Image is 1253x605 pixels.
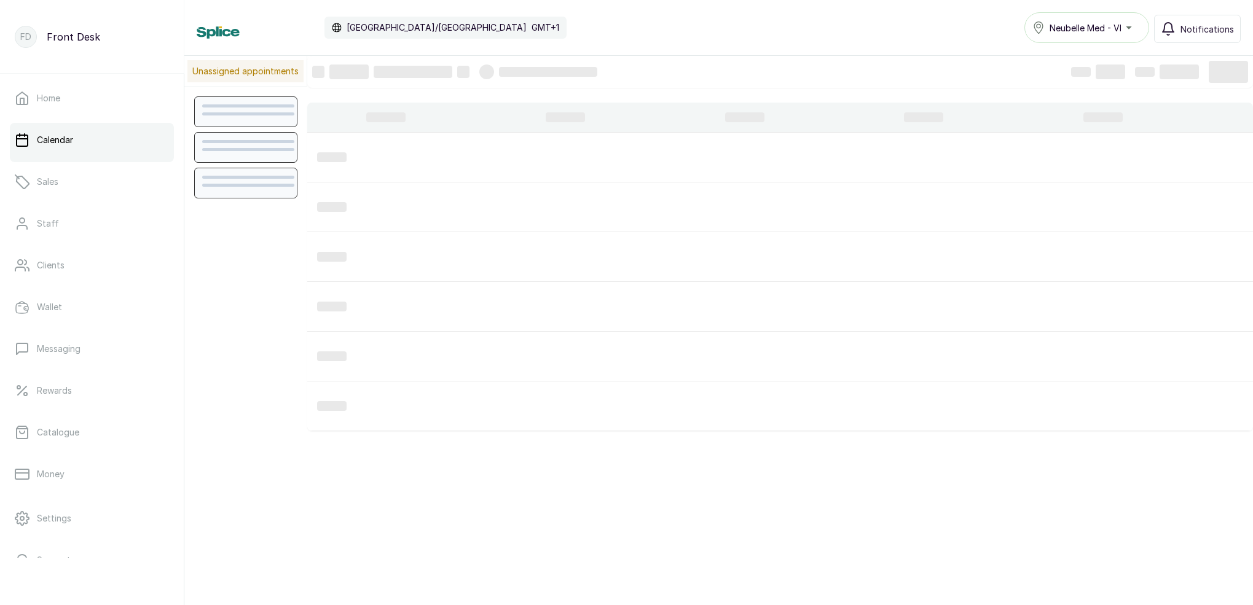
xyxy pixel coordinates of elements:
a: Catalogue [10,415,174,450]
p: Catalogue [37,426,79,439]
p: Sales [37,176,58,188]
p: Support [37,554,71,566]
p: Staff [37,217,59,230]
p: Front Desk [47,29,100,44]
p: Unassigned appointments [187,60,304,82]
a: Home [10,81,174,115]
a: Money [10,457,174,491]
a: Wallet [10,290,174,324]
button: Neubelle Med - VI [1024,12,1149,43]
a: Clients [10,248,174,283]
p: Messaging [37,343,81,355]
p: Wallet [37,301,62,313]
p: [GEOGRAPHIC_DATA]/[GEOGRAPHIC_DATA] [347,21,527,34]
p: Home [37,92,60,104]
span: Notifications [1180,23,1234,36]
p: Money [37,468,65,480]
p: FD [20,31,31,43]
a: Sales [10,165,174,199]
button: Notifications [1154,15,1241,43]
p: Settings [37,512,71,525]
a: Messaging [10,332,174,366]
p: Calendar [37,134,73,146]
a: Calendar [10,123,174,157]
p: GMT+1 [532,21,559,34]
p: Rewards [37,384,72,397]
a: Settings [10,501,174,536]
a: Rewards [10,373,174,408]
a: Support [10,543,174,577]
a: Staff [10,206,174,241]
p: Clients [37,259,65,271]
span: Neubelle Med - VI [1050,21,1121,34]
